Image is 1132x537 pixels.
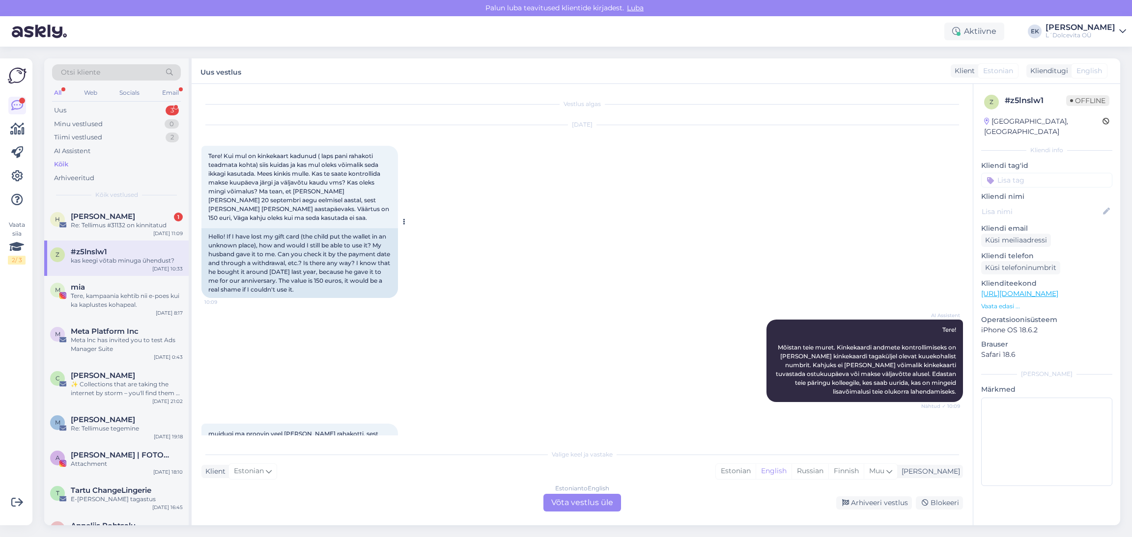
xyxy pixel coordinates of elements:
div: Finnish [828,464,864,479]
span: Margit Vasiljuk [71,415,135,424]
p: Brauser [981,339,1112,349]
span: M [55,330,60,338]
div: Estonian [716,464,756,479]
div: [DATE] 18:10 [153,468,183,476]
div: All [52,86,63,99]
div: Email [160,86,181,99]
div: L´Dolcevita OÜ [1046,31,1115,39]
div: E-[PERSON_NAME] tagastus [71,495,183,504]
div: Re: Tellimuse tegemine [71,424,183,433]
div: # z5lnslw1 [1005,95,1066,107]
div: [PERSON_NAME] [898,466,960,477]
span: Muu [869,466,884,475]
div: [PERSON_NAME] [1046,24,1115,31]
span: z [56,251,59,258]
span: Offline [1066,95,1109,106]
span: Luba [624,3,647,12]
span: CH PTAK [71,371,135,380]
a: [URL][DOMAIN_NAME] [981,289,1058,298]
p: Safari 18.6 [981,349,1112,360]
span: English [1076,66,1102,76]
div: Re: Tellimus #31132 on kinnitatud [71,221,183,230]
div: [DATE] 21:02 [152,398,183,405]
div: 1 [174,213,183,221]
div: 2 [166,133,179,142]
p: iPhone OS 18.6.2 [981,325,1112,335]
p: Kliendi tag'id [981,161,1112,171]
div: 2 / 3 [8,256,26,265]
div: Valige keel ja vastake [201,450,963,459]
div: [DATE] 8:17 [156,309,183,317]
span: AI Assistent [923,312,960,319]
input: Lisa nimi [982,206,1101,217]
span: Estonian [234,466,264,477]
span: z [990,98,993,106]
div: Aktiivne [944,23,1004,40]
div: [PERSON_NAME] [981,370,1112,378]
div: Blokeeri [916,496,963,510]
p: Vaata edasi ... [981,302,1112,311]
span: 10:09 [204,298,241,306]
label: Uus vestlus [200,64,241,78]
div: Klienditugi [1026,66,1068,76]
div: [DATE] 11:09 [153,230,183,237]
div: [DATE] 19:18 [154,433,183,440]
span: muidugi ma proovin veel [PERSON_NAME] rahakotti, sest kuskil see peab ju olema [208,430,380,446]
div: Küsi telefoninumbrit [981,261,1060,274]
div: 3 [166,106,179,115]
span: Anneliis Rohtsalu [71,521,136,530]
span: A [56,525,60,532]
div: Tiimi vestlused [54,133,102,142]
div: EK [1028,25,1042,38]
div: AI Assistent [54,146,90,156]
div: ✨ Collections that are taking the internet by storm – you'll find them at [PERSON_NAME] [71,380,183,398]
span: Tere! Kui mul on kinkekaart kadunud ( laps pani rahakoti teadmata kohta) siis kuidas ja kas mul o... [208,152,391,221]
p: Märkmed [981,384,1112,395]
div: Tere, kampaania kehtib nii e-poes kui ka kaplustes kohapeal. [71,292,183,309]
span: Meta Platform Inc [71,327,139,336]
span: mia [71,283,85,292]
span: Anneliis Voore | FOTOGRAAF✨MENTORLUS✨UGC [71,451,173,459]
span: M [55,419,60,426]
span: T [56,489,59,497]
div: Vestlus algas [201,100,963,108]
p: Operatsioonisüsteem [981,315,1112,325]
span: Estonian [983,66,1013,76]
div: Arhiveeri vestlus [836,496,912,510]
span: #z5lnslw1 [71,247,107,256]
div: [GEOGRAPHIC_DATA], [GEOGRAPHIC_DATA] [984,116,1103,137]
div: Kliendi info [981,146,1112,155]
span: H [55,215,60,223]
span: Tartu ChangeLingerie [71,486,151,495]
div: Võta vestlus üle [543,494,621,511]
div: Küsi meiliaadressi [981,234,1051,247]
div: Meta lnc has invited you to test Ads Manager Suite [71,336,183,353]
div: [DATE] 0:43 [154,353,183,361]
div: Attachment [71,459,183,468]
a: [PERSON_NAME]L´Dolcevita OÜ [1046,24,1126,39]
span: Otsi kliente [61,67,100,78]
div: 0 [165,119,179,129]
div: English [756,464,792,479]
div: [DATE] [201,120,963,129]
div: [DATE] 16:45 [152,504,183,511]
div: Uus [54,106,66,115]
span: A [56,454,60,461]
div: Minu vestlused [54,119,103,129]
img: Askly Logo [8,66,27,85]
div: kas keegi võtab minuga ũhendust? [71,256,183,265]
div: Klient [951,66,975,76]
span: C [56,375,60,382]
p: Kliendi nimi [981,191,1112,202]
div: Klient [201,466,226,477]
span: Helen Klettenberg [71,212,135,221]
div: Web [82,86,99,99]
div: [DATE] 10:33 [152,265,183,272]
span: Nähtud ✓ 10:09 [921,403,960,410]
div: Arhiveeritud [54,173,94,183]
div: Vaata siia [8,220,26,265]
div: Estonian to English [555,484,609,493]
span: Kõik vestlused [95,190,138,199]
div: Hello! If I have lost my gift card (the child put the wallet in an unknown place), how and would ... [201,228,398,298]
div: Kõik [54,160,68,169]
